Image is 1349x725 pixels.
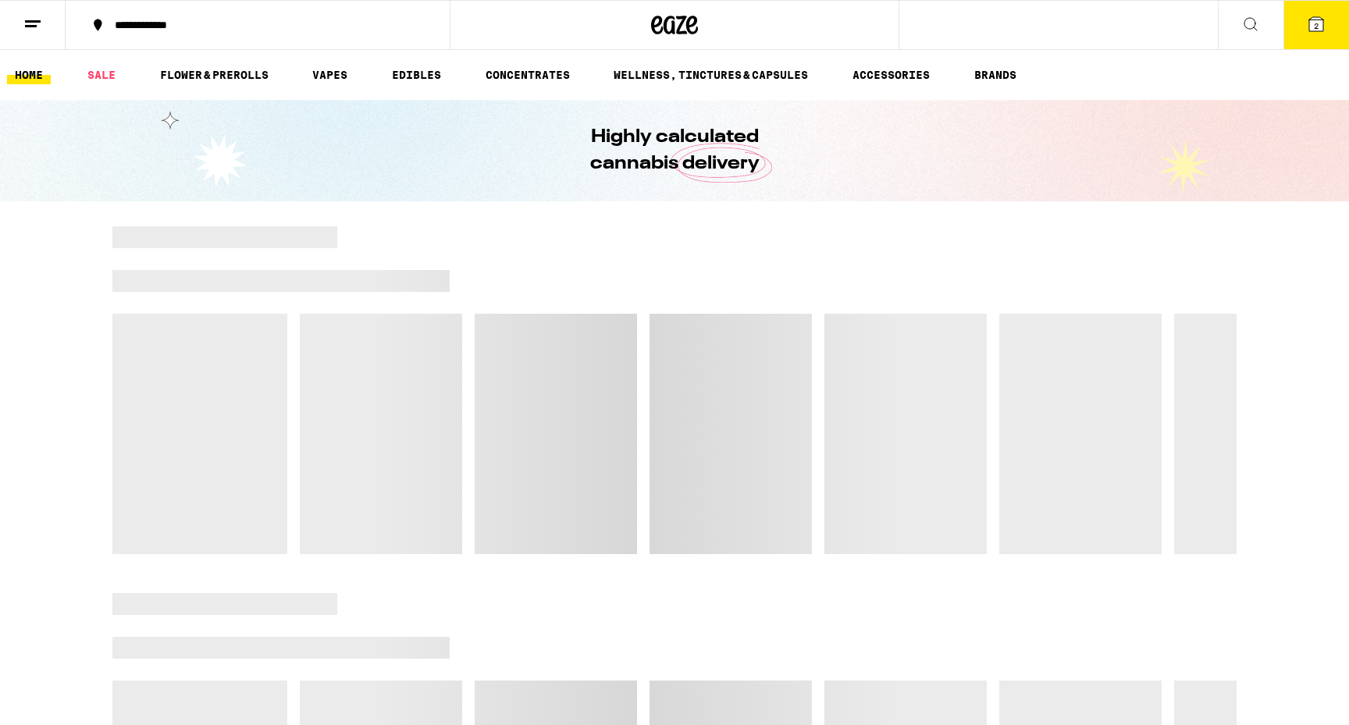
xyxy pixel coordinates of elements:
a: WELLNESS, TINCTURES & CAPSULES [606,66,816,84]
span: 2 [1314,21,1319,30]
button: 2 [1283,1,1349,49]
h1: Highly calculated cannabis delivery [546,124,803,177]
a: ACCESSORIES [845,66,938,84]
a: SALE [80,66,123,84]
a: HOME [7,66,51,84]
a: BRANDS [966,66,1024,84]
a: CONCENTRATES [478,66,578,84]
a: FLOWER & PREROLLS [152,66,276,84]
a: EDIBLES [384,66,449,84]
a: VAPES [304,66,355,84]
